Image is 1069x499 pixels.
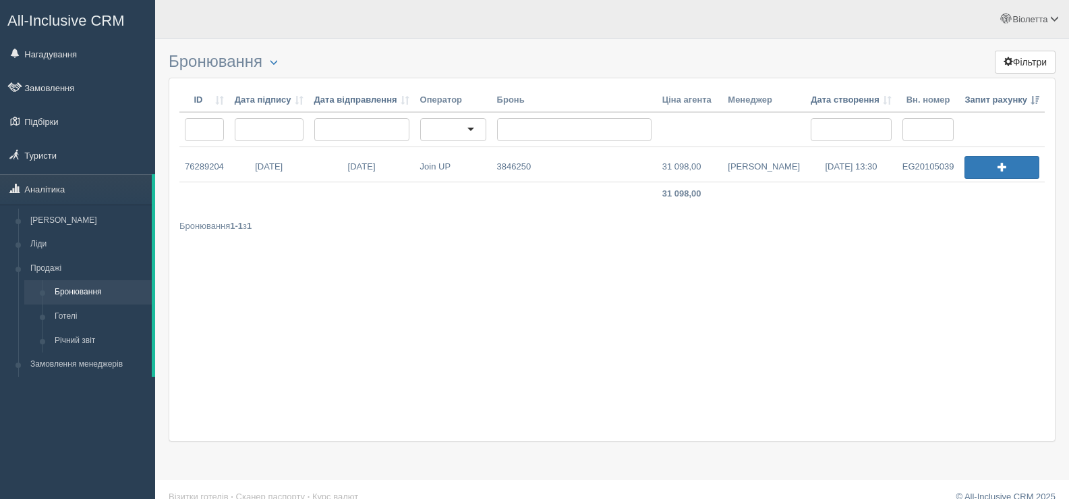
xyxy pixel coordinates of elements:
[229,147,309,182] a: [DATE]
[49,280,152,305] a: Бронювання
[309,147,415,182] a: [DATE]
[185,94,224,107] a: ID
[314,94,409,107] a: Дата відправлення
[235,94,304,107] a: Дата підпису
[49,329,152,353] a: Річний звіт
[805,147,897,182] a: [DATE] 13:30
[1012,14,1047,24] span: Віолетта
[49,305,152,329] a: Готелі
[415,88,492,113] th: Оператор
[24,257,152,281] a: Продажі
[24,232,152,257] a: Ліди
[179,219,1045,232] div: Бронювання з
[179,147,229,182] a: 76289204
[722,88,805,113] th: Менеджер
[169,53,1056,71] h3: Бронювання
[247,221,252,231] b: 1
[492,147,657,182] a: 3846250
[657,182,723,206] td: 31 098,00
[492,88,657,113] th: Бронь
[897,88,960,113] th: Вн. номер
[1,1,154,38] a: All-Inclusive CRM
[230,221,243,231] b: 1-1
[897,147,960,182] a: EG20105039
[995,51,1056,74] button: Фільтри
[657,88,723,113] th: Ціна агента
[415,147,492,182] a: Join UP
[964,94,1039,107] a: Запит рахунку
[811,94,892,107] a: Дата створення
[24,352,152,377] a: Замовлення менеджерів
[722,147,805,182] a: [PERSON_NAME]
[7,12,125,29] span: All-Inclusive CRM
[24,209,152,233] a: [PERSON_NAME]
[657,147,723,182] a: 31 098,00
